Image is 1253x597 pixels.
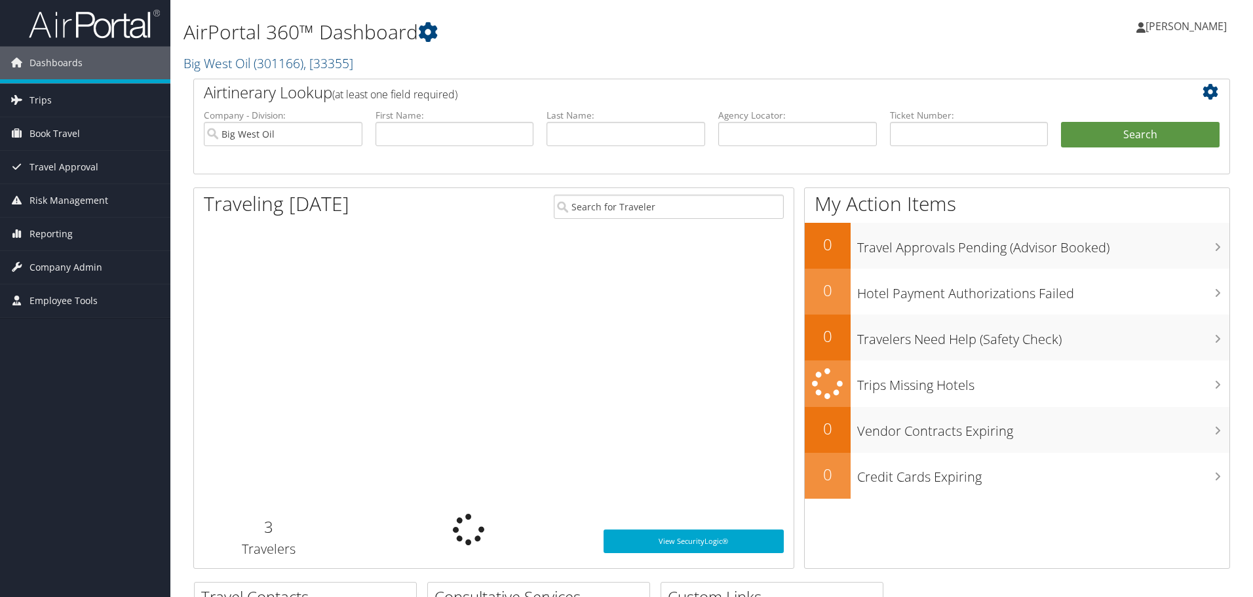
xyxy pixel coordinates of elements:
[303,54,353,72] span: , [ 33355 ]
[805,269,1229,315] a: 0Hotel Payment Authorizations Failed
[805,360,1229,407] a: Trips Missing Hotels
[890,109,1049,122] label: Ticket Number:
[857,370,1229,395] h3: Trips Missing Hotels
[1061,122,1220,148] button: Search
[29,151,98,183] span: Travel Approval
[29,284,98,317] span: Employee Tools
[254,54,303,72] span: ( 301166 )
[29,251,102,284] span: Company Admin
[805,325,851,347] h2: 0
[29,218,73,250] span: Reporting
[183,54,353,72] a: Big West Oil
[805,279,851,301] h2: 0
[1146,19,1227,33] span: [PERSON_NAME]
[204,190,349,218] h1: Traveling [DATE]
[183,18,888,46] h1: AirPortal 360™ Dashboard
[805,463,851,486] h2: 0
[29,117,80,150] span: Book Travel
[1136,7,1240,46] a: [PERSON_NAME]
[857,232,1229,257] h3: Travel Approvals Pending (Advisor Booked)
[857,461,1229,486] h3: Credit Cards Expiring
[857,324,1229,349] h3: Travelers Need Help (Safety Check)
[204,109,362,122] label: Company - Division:
[29,184,108,217] span: Risk Management
[29,84,52,117] span: Trips
[805,417,851,440] h2: 0
[204,540,334,558] h3: Travelers
[857,278,1229,303] h3: Hotel Payment Authorizations Failed
[805,190,1229,218] h1: My Action Items
[805,223,1229,269] a: 0Travel Approvals Pending (Advisor Booked)
[204,516,334,538] h2: 3
[204,81,1133,104] h2: Airtinerary Lookup
[29,47,83,79] span: Dashboards
[332,87,457,102] span: (at least one field required)
[554,195,784,219] input: Search for Traveler
[805,315,1229,360] a: 0Travelers Need Help (Safety Check)
[805,233,851,256] h2: 0
[604,530,784,553] a: View SecurityLogic®
[805,407,1229,453] a: 0Vendor Contracts Expiring
[29,9,160,39] img: airportal-logo.png
[376,109,534,122] label: First Name:
[857,415,1229,440] h3: Vendor Contracts Expiring
[547,109,705,122] label: Last Name:
[718,109,877,122] label: Agency Locator:
[805,453,1229,499] a: 0Credit Cards Expiring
